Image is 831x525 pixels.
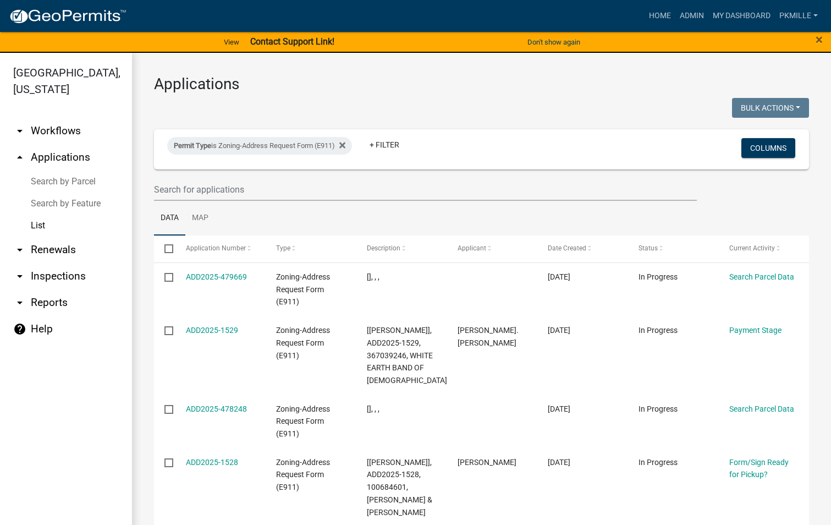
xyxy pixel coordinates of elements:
[367,458,432,517] span: [Nicole Bradbury], ADD2025-1528, 100684601, ROBERT G & DENISE E KNOBLACH
[186,458,238,467] a: ADD2025-1528
[13,124,26,138] i: arrow_drop_down
[174,141,211,150] span: Permit Type
[729,326,782,335] a: Payment Stage
[675,6,708,26] a: Admin
[729,458,789,479] a: Form/Sign Ready for Pickup?
[276,326,330,360] span: Zoning-Address Request Form (E911)
[367,272,379,281] span: [], , ,
[729,404,794,413] a: Search Parcel Data
[266,236,356,262] datatable-header-cell: Type
[639,404,678,413] span: In Progress
[154,236,175,262] datatable-header-cell: Select
[537,236,628,262] datatable-header-cell: Date Created
[13,151,26,164] i: arrow_drop_up
[548,326,570,335] span: 09/15/2025
[548,404,570,413] span: 09/15/2025
[639,458,678,467] span: In Progress
[167,137,352,155] div: is Zoning-Address Request Form (E911)
[361,135,408,155] a: + Filter
[175,236,266,262] datatable-header-cell: Application Number
[447,236,537,262] datatable-header-cell: Applicant
[276,272,330,307] span: Zoning-Address Request Form (E911)
[276,244,290,252] span: Type
[458,326,519,347] span: angela.lefebvre
[13,296,26,309] i: arrow_drop_down
[639,326,678,335] span: In Progress
[639,244,658,252] span: Status
[548,458,570,467] span: 09/12/2025
[154,201,185,236] a: Data
[356,236,447,262] datatable-header-cell: Description
[458,458,516,467] span: Bob Knoblach
[708,6,775,26] a: My Dashboard
[729,272,794,281] a: Search Parcel Data
[367,404,379,413] span: [], , ,
[186,326,238,335] a: ADD2025-1529
[639,272,678,281] span: In Progress
[186,404,247,413] a: ADD2025-478248
[367,244,400,252] span: Description
[775,6,822,26] a: pkmille
[645,6,675,26] a: Home
[276,404,330,439] span: Zoning-Address Request Form (E911)
[13,243,26,256] i: arrow_drop_down
[523,33,585,51] button: Don't show again
[276,458,330,492] span: Zoning-Address Request Form (E911)
[718,236,809,262] datatable-header-cell: Current Activity
[13,270,26,283] i: arrow_drop_down
[367,326,447,385] span: [Nicole Bradbury], ADD2025-1529, 367039246, WHITE EARTH BAND OF CHIPPEWA INDIANS
[816,32,823,47] span: ×
[154,75,809,94] h3: Applications
[219,33,244,51] a: View
[185,201,215,236] a: Map
[186,244,246,252] span: Application Number
[816,33,823,46] button: Close
[458,244,486,252] span: Applicant
[548,272,570,281] span: 09/17/2025
[628,236,719,262] datatable-header-cell: Status
[741,138,795,158] button: Columns
[250,36,334,47] strong: Contact Support Link!
[186,272,247,281] a: ADD2025-479669
[548,244,586,252] span: Date Created
[732,98,809,118] button: Bulk Actions
[13,322,26,336] i: help
[154,178,697,201] input: Search for applications
[729,244,775,252] span: Current Activity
